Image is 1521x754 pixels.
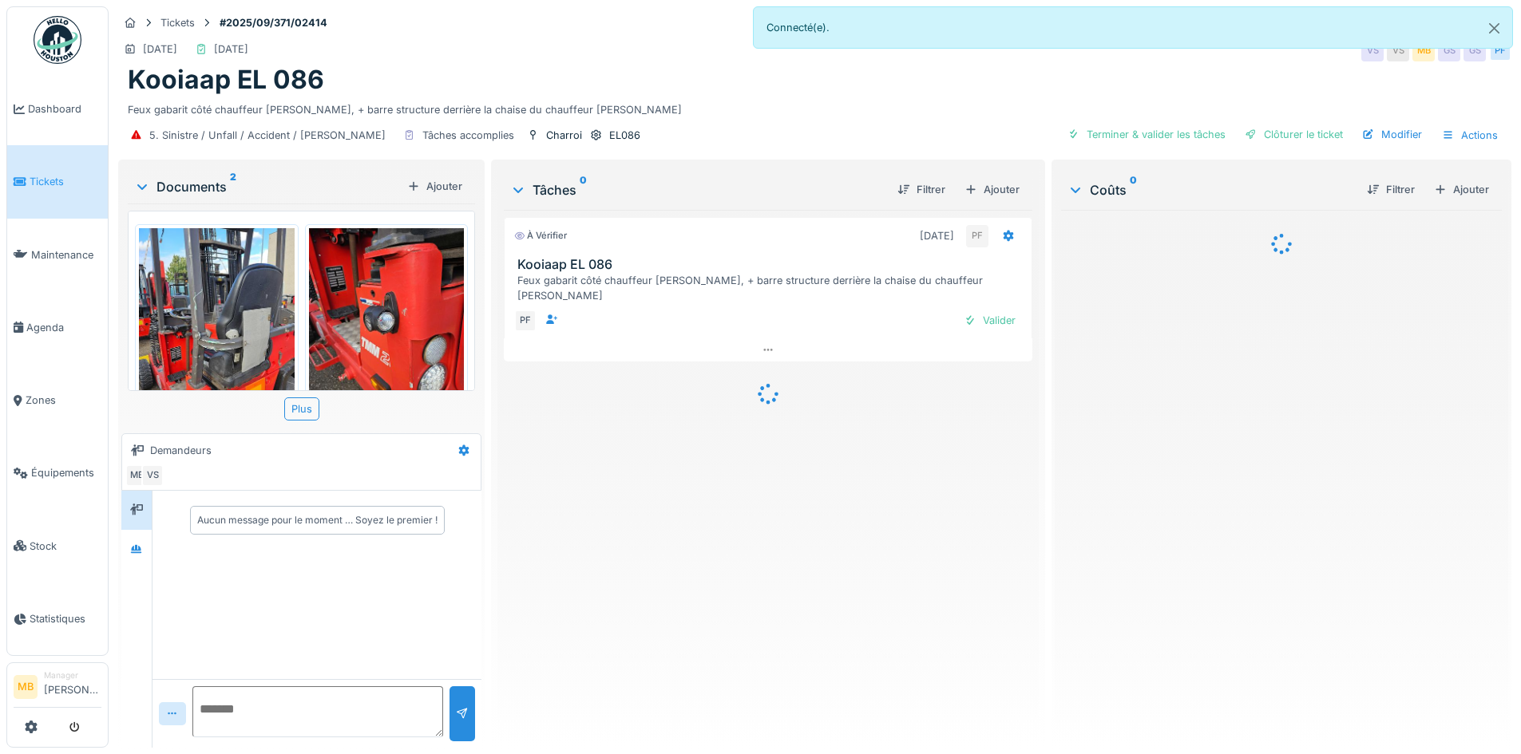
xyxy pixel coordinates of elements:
[609,128,640,143] div: EL086
[1428,179,1495,200] div: Ajouter
[7,145,108,218] a: Tickets
[31,247,101,263] span: Maintenance
[309,228,465,435] img: 74p4a2oxzl1csdql9mm909f702l6
[31,465,101,480] span: Équipements
[1412,39,1435,61] div: MB
[920,228,954,243] div: [DATE]
[1061,124,1232,145] div: Terminer & valider les tâches
[7,219,108,291] a: Maintenance
[1067,180,1354,199] div: Coûts
[401,176,469,197] div: Ajouter
[514,229,567,243] div: À vérifier
[958,179,1026,200] div: Ajouter
[1489,39,1511,61] div: PF
[1438,39,1460,61] div: GS
[14,669,101,708] a: MB Manager[PERSON_NAME]
[753,6,1514,49] div: Connecté(e).
[546,128,582,143] div: Charroi
[517,257,1024,272] h3: Kooiaap EL 086
[26,320,101,335] span: Agenda
[14,675,38,699] li: MB
[230,177,236,196] sup: 2
[1435,124,1505,147] div: Actions
[957,310,1022,331] div: Valider
[141,464,164,487] div: VS
[125,464,148,487] div: MB
[34,16,81,64] img: Badge_color-CXgf-gQk.svg
[128,96,1502,117] div: Feux gabarit côté chauffeur [PERSON_NAME], + barre structure derrière la chaise du chauffeur [PER...
[1130,180,1137,199] sup: 0
[517,273,1024,303] div: Feux gabarit côté chauffeur [PERSON_NAME], + barre structure derrière la chaise du chauffeur [PER...
[143,41,177,57] div: [DATE]
[422,128,514,143] div: Tâches accomplies
[966,225,988,247] div: PF
[284,397,319,420] div: Plus
[28,101,101,116] span: Dashboard
[7,582,108,655] a: Statistiques
[1361,179,1421,200] div: Filtrer
[1476,7,1512,49] button: Close
[1387,39,1409,61] div: VS
[134,177,401,196] div: Documents
[1356,124,1428,145] div: Modifier
[30,174,101,189] span: Tickets
[150,443,212,458] div: Demandeurs
[44,669,101,681] div: Manager
[7,510,108,582] a: Stock
[891,179,952,200] div: Filtrer
[149,128,386,143] div: 5. Sinistre / Unfall / Accident / [PERSON_NAME]
[30,539,101,554] span: Stock
[26,393,101,408] span: Zones
[214,41,248,57] div: [DATE]
[139,228,295,435] img: x0zuq6kon3rjfdhg9d8obthbp072
[160,15,195,30] div: Tickets
[580,180,587,199] sup: 0
[1238,124,1349,145] div: Clôturer le ticket
[514,310,537,332] div: PF
[7,73,108,145] a: Dashboard
[1361,39,1384,61] div: VS
[30,611,101,626] span: Statistiques
[44,669,101,704] li: [PERSON_NAME]
[213,15,334,30] strong: #2025/09/371/02414
[7,436,108,509] a: Équipements
[197,513,438,527] div: Aucun message pour le moment … Soyez le premier !
[7,364,108,436] a: Zones
[7,291,108,364] a: Agenda
[1464,39,1486,61] div: GS
[128,65,324,95] h1: Kooiaap EL 086
[510,180,884,199] div: Tâches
